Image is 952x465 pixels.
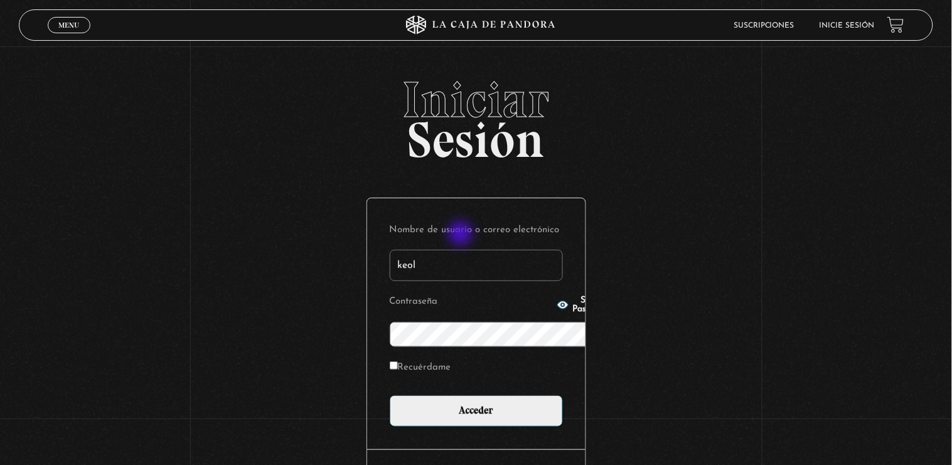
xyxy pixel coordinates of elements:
[55,32,84,41] span: Cerrar
[390,395,563,427] input: Acceder
[390,292,553,312] label: Contraseña
[887,16,904,33] a: View your shopping cart
[557,296,609,314] button: Show Password
[58,21,79,29] span: Menu
[734,22,794,29] a: Suscripciones
[390,221,563,240] label: Nombre de usuario o correo electrónico
[19,75,933,155] h2: Sesión
[820,22,875,29] a: Inicie sesión
[390,361,398,370] input: Recuérdame
[573,296,609,314] span: Show Password
[390,358,451,378] label: Recuérdame
[19,75,933,125] span: Iniciar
